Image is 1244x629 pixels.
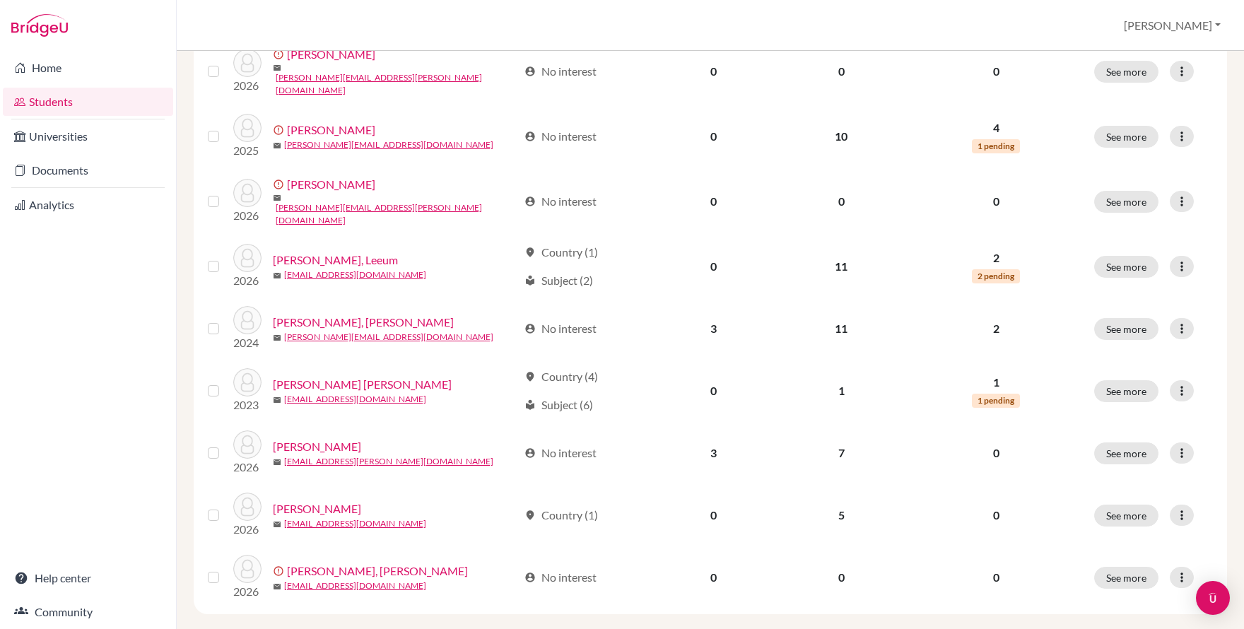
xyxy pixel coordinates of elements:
[524,572,536,583] span: account_circle
[524,275,536,286] span: local_library
[233,244,262,272] img: Chan Pak, Leeum
[776,422,907,484] td: 7
[776,298,907,360] td: 11
[233,142,262,159] p: 2025
[915,119,1077,136] p: 4
[233,49,262,77] img: Broughton, Kate
[284,331,493,343] a: [PERSON_NAME][EMAIL_ADDRESS][DOMAIN_NAME]
[276,71,518,97] a: [PERSON_NAME][EMAIL_ADDRESS][PERSON_NAME][DOMAIN_NAME]
[233,493,262,521] img: Collier, James
[287,122,375,139] a: [PERSON_NAME]
[273,565,287,577] span: error_outline
[1094,567,1158,589] button: See more
[233,430,262,459] img: Collier, Ava
[915,249,1077,266] p: 2
[3,54,173,82] a: Home
[1094,442,1158,464] button: See more
[233,521,262,538] p: 2026
[233,368,262,396] img: Chin Lee, Justin
[273,124,287,136] span: error_outline
[652,360,776,422] td: 0
[1094,126,1158,148] button: See more
[915,507,1077,524] p: 0
[915,445,1077,462] p: 0
[273,582,281,591] span: mail
[652,298,776,360] td: 3
[524,371,536,382] span: location_on
[915,374,1077,391] p: 1
[524,193,597,210] div: No interest
[524,272,593,289] div: Subject (2)
[652,105,776,167] td: 0
[652,546,776,609] td: 0
[524,569,597,586] div: No interest
[3,122,173,151] a: Universities
[524,196,536,207] span: account_circle
[284,269,426,281] a: [EMAIL_ADDRESS][DOMAIN_NAME]
[233,583,262,600] p: 2026
[284,139,493,151] a: [PERSON_NAME][EMAIL_ADDRESS][DOMAIN_NAME]
[524,447,536,459] span: account_circle
[3,88,173,116] a: Students
[273,64,281,72] span: mail
[524,399,536,411] span: local_library
[652,167,776,235] td: 0
[1094,256,1158,278] button: See more
[284,517,426,530] a: [EMAIL_ADDRESS][DOMAIN_NAME]
[287,46,375,63] a: [PERSON_NAME]
[273,376,452,393] a: [PERSON_NAME] [PERSON_NAME]
[273,458,281,466] span: mail
[524,368,598,385] div: Country (4)
[1117,12,1227,39] button: [PERSON_NAME]
[233,555,262,583] img: Conyers, Kane
[915,63,1077,80] p: 0
[524,510,536,521] span: location_on
[273,141,281,150] span: mail
[273,49,287,60] span: error_outline
[233,272,262,289] p: 2026
[287,563,468,580] a: [PERSON_NAME], [PERSON_NAME]
[652,484,776,546] td: 0
[233,459,262,476] p: 2026
[776,546,907,609] td: 0
[273,334,281,342] span: mail
[1094,505,1158,527] button: See more
[233,306,262,334] img: Chan Pak, Lorcan
[233,114,262,142] img: Castagne-Hay, James
[776,167,907,235] td: 0
[273,438,361,455] a: [PERSON_NAME]
[1196,581,1230,615] div: Open Intercom Messenger
[1094,191,1158,213] button: See more
[776,37,907,105] td: 0
[3,156,173,184] a: Documents
[276,201,518,227] a: [PERSON_NAME][EMAIL_ADDRESS][PERSON_NAME][DOMAIN_NAME]
[1094,61,1158,83] button: See more
[972,269,1020,283] span: 2 pending
[972,139,1020,153] span: 1 pending
[652,422,776,484] td: 3
[652,235,776,298] td: 0
[273,271,281,280] span: mail
[273,520,281,529] span: mail
[915,320,1077,337] p: 2
[284,455,493,468] a: [EMAIL_ADDRESS][PERSON_NAME][DOMAIN_NAME]
[776,235,907,298] td: 11
[273,396,281,404] span: mail
[273,194,281,202] span: mail
[273,179,287,190] span: error_outline
[1094,318,1158,340] button: See more
[776,484,907,546] td: 5
[1094,380,1158,402] button: See more
[776,360,907,422] td: 1
[284,580,426,592] a: [EMAIL_ADDRESS][DOMAIN_NAME]
[273,500,361,517] a: [PERSON_NAME]
[524,131,536,142] span: account_circle
[3,598,173,626] a: Community
[273,252,398,269] a: [PERSON_NAME], Leeum
[284,393,426,406] a: [EMAIL_ADDRESS][DOMAIN_NAME]
[233,207,262,224] p: 2026
[524,247,536,258] span: location_on
[972,394,1020,408] span: 1 pending
[3,191,173,219] a: Analytics
[3,564,173,592] a: Help center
